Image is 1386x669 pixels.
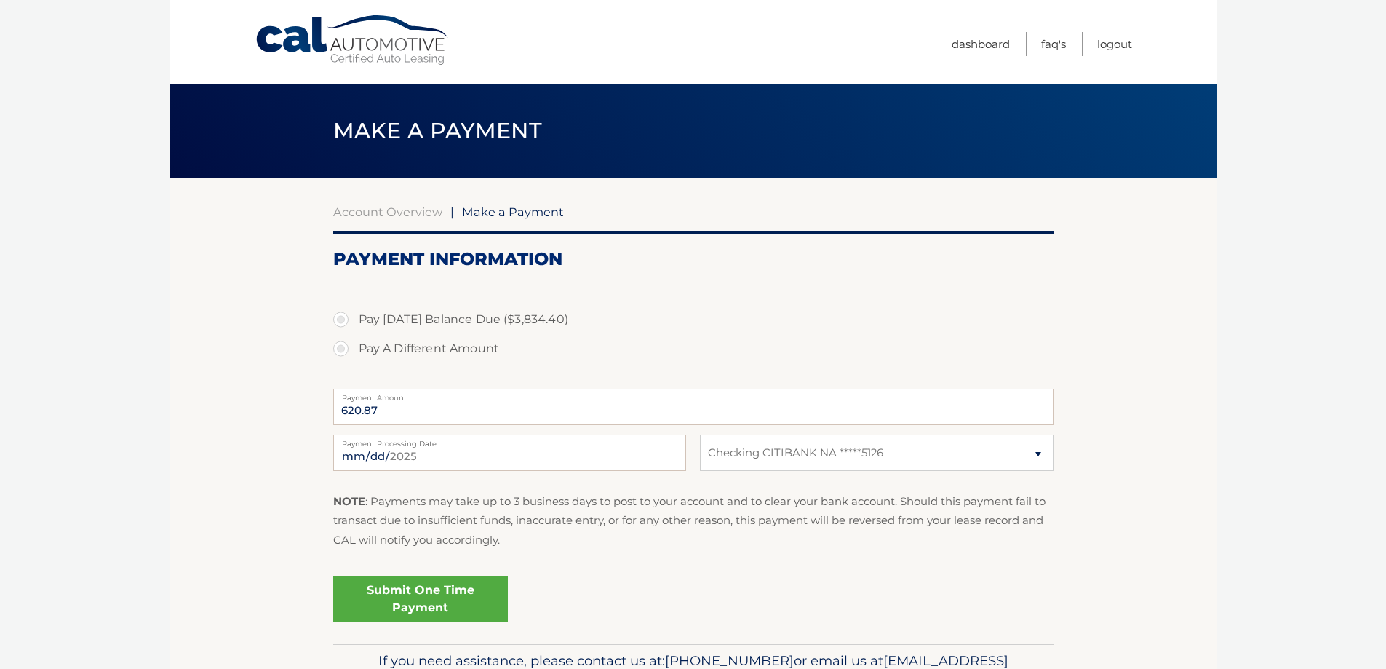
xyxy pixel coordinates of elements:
label: Pay [DATE] Balance Due ($3,834.40) [333,305,1054,334]
span: Make a Payment [462,205,564,219]
a: Account Overview [333,205,442,219]
label: Payment Amount [333,389,1054,400]
strong: NOTE [333,494,365,508]
span: Make a Payment [333,117,542,144]
input: Payment Amount [333,389,1054,425]
h2: Payment Information [333,248,1054,270]
p: : Payments may take up to 3 business days to post to your account and to clear your bank account.... [333,492,1054,550]
span: [PHONE_NUMBER] [665,652,794,669]
span: | [450,205,454,219]
a: Cal Automotive [255,15,451,66]
a: FAQ's [1041,32,1066,56]
a: Dashboard [952,32,1010,56]
label: Payment Processing Date [333,435,686,446]
label: Pay A Different Amount [333,334,1054,363]
input: Payment Date [333,435,686,471]
a: Submit One Time Payment [333,576,508,622]
a: Logout [1097,32,1132,56]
